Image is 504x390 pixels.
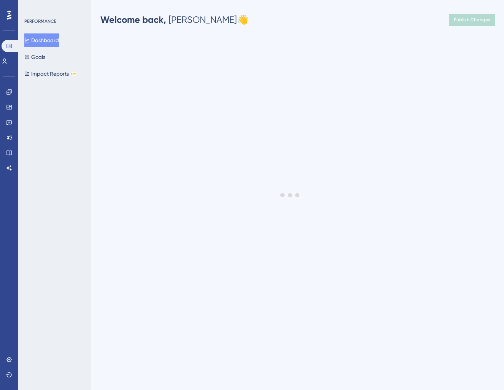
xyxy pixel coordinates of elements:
[100,14,248,26] div: [PERSON_NAME] 👋
[100,14,166,25] span: Welcome back,
[24,33,59,47] button: Dashboard
[24,18,56,24] div: PERFORMANCE
[454,17,490,23] span: Publish Changes
[70,72,77,76] div: BETA
[24,67,77,81] button: Impact ReportsBETA
[449,14,495,26] button: Publish Changes
[24,50,45,64] button: Goals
